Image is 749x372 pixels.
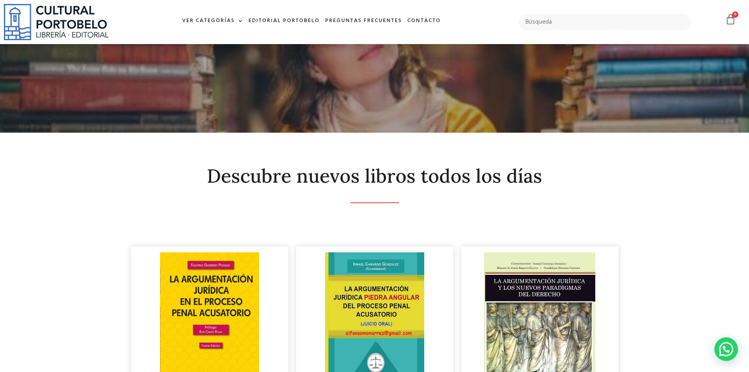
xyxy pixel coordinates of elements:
[714,337,738,361] div: Contactar por WhatsApp
[725,14,736,25] a: 0
[322,13,405,30] a: Preguntas frecuentes
[246,13,322,30] a: Editorial Portobelo
[405,13,444,30] a: Contacto
[732,11,738,18] span: 0
[131,166,618,187] h2: Descubre nuevos libros todos los días
[179,13,246,30] a: Ver Categorías
[519,14,691,30] input: Búsqueda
